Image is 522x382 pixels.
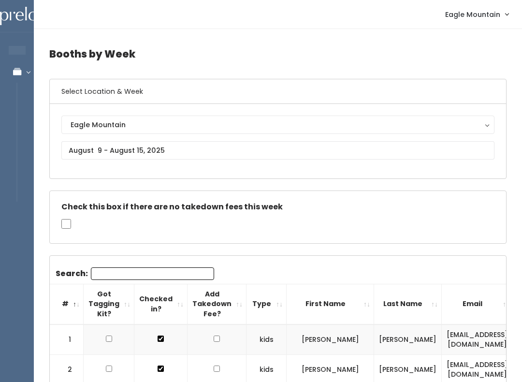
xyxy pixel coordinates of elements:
[50,79,506,104] h6: Select Location & Week
[134,284,188,324] th: Checked in?: activate to sort column ascending
[61,116,494,134] button: Eagle Mountain
[49,41,507,67] h4: Booths by Week
[56,267,214,280] label: Search:
[91,267,214,280] input: Search:
[50,284,84,324] th: #: activate to sort column descending
[246,284,287,324] th: Type: activate to sort column ascending
[442,284,513,324] th: Email: activate to sort column ascending
[374,284,442,324] th: Last Name: activate to sort column ascending
[445,9,500,20] span: Eagle Mountain
[84,284,134,324] th: Got Tagging Kit?: activate to sort column ascending
[50,324,84,355] td: 1
[374,324,442,355] td: [PERSON_NAME]
[71,119,485,130] div: Eagle Mountain
[61,203,494,211] h5: Check this box if there are no takedown fees this week
[442,324,513,355] td: [EMAIL_ADDRESS][DOMAIN_NAME]
[435,4,518,25] a: Eagle Mountain
[287,284,374,324] th: First Name: activate to sort column ascending
[287,324,374,355] td: [PERSON_NAME]
[246,324,287,355] td: kids
[188,284,246,324] th: Add Takedown Fee?: activate to sort column ascending
[61,141,494,160] input: August 9 - August 15, 2025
